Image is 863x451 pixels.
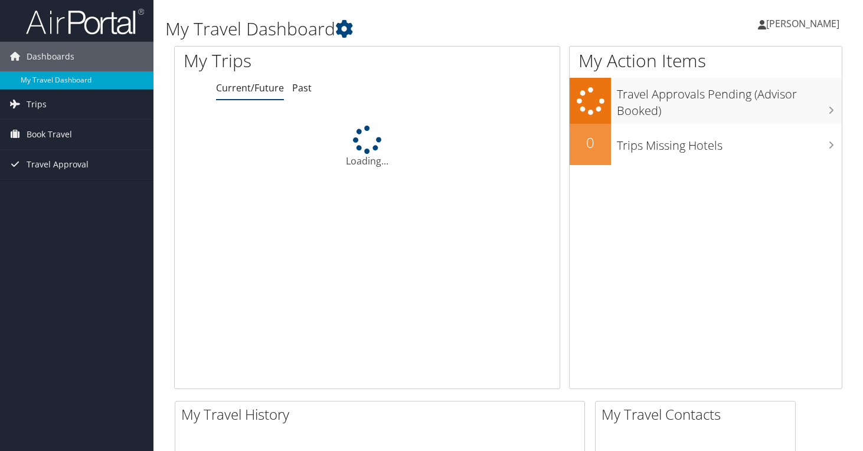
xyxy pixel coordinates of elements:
h2: My Travel History [181,404,584,424]
span: Book Travel [27,120,72,149]
a: [PERSON_NAME] [758,6,851,41]
span: Trips [27,90,47,119]
h2: My Travel Contacts [602,404,795,424]
img: airportal-logo.png [26,8,144,35]
h1: My Travel Dashboard [165,17,623,41]
h2: 0 [570,133,611,153]
span: Travel Approval [27,150,89,179]
h1: My Action Items [570,48,842,73]
a: Current/Future [216,81,284,94]
h3: Travel Approvals Pending (Advisor Booked) [617,80,842,119]
span: [PERSON_NAME] [766,17,839,30]
h3: Trips Missing Hotels [617,131,842,154]
a: Travel Approvals Pending (Advisor Booked) [570,78,842,123]
span: Dashboards [27,42,74,71]
div: Loading... [175,126,560,168]
h1: My Trips [184,48,390,73]
a: 0Trips Missing Hotels [570,124,842,165]
a: Past [292,81,312,94]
